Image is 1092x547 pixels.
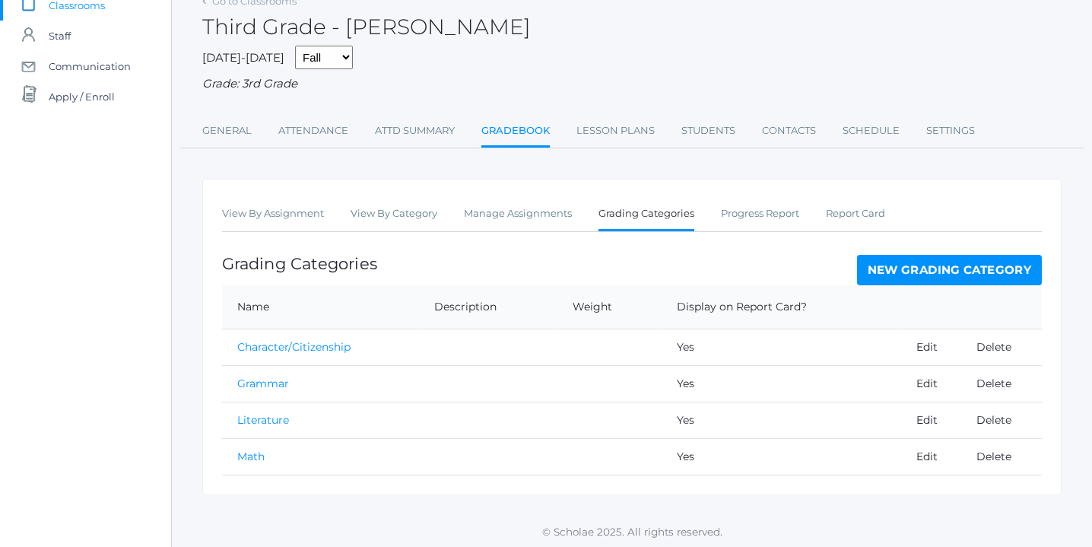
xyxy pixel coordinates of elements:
[976,413,1011,427] a: Delete
[762,116,816,146] a: Contacts
[202,116,252,146] a: General
[202,75,1062,93] div: Grade: 3rd Grade
[464,199,572,229] a: Manage Assignments
[976,340,1011,354] a: Delete
[916,413,938,427] a: Edit
[598,199,694,231] a: Grading Categories
[976,377,1011,390] a: Delete
[49,21,71,51] span: Staff
[222,199,324,229] a: View By Assignment
[237,450,265,463] a: Math
[49,81,115,112] span: Apply / Enroll
[351,199,437,229] a: View By Category
[721,199,799,229] a: Progress Report
[916,340,938,354] a: Edit
[576,116,655,146] a: Lesson Plans
[481,116,550,148] a: Gradebook
[202,50,284,65] span: [DATE]-[DATE]
[419,285,557,329] th: Description
[662,438,901,475] td: Yes
[857,255,1043,285] a: New Grading Category
[237,413,289,427] a: Literature
[926,116,975,146] a: Settings
[237,340,351,354] a: Character/Citizenship
[172,524,1092,539] p: © Scholae 2025. All rights reserved.
[375,116,455,146] a: Attd Summary
[976,450,1011,463] a: Delete
[826,199,885,229] a: Report Card
[662,365,901,402] td: Yes
[662,329,901,365] td: Yes
[662,402,901,438] td: Yes
[662,285,901,329] th: Display on Report Card?
[222,255,377,272] h1: Grading Categories
[843,116,900,146] a: Schedule
[916,450,938,463] a: Edit
[237,377,289,390] a: Grammar
[49,51,131,81] span: Communication
[557,285,662,329] th: Weight
[916,377,938,390] a: Edit
[681,116,735,146] a: Students
[222,285,419,329] th: Name
[202,15,531,39] h2: Third Grade - [PERSON_NAME]
[278,116,348,146] a: Attendance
